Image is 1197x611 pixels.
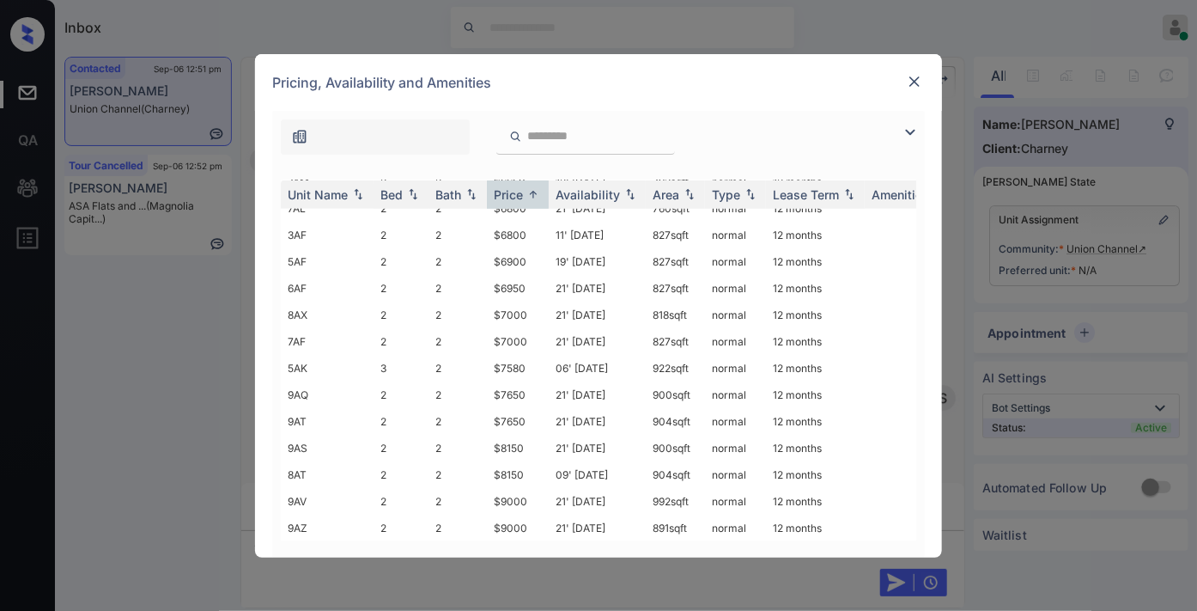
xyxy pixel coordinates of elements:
td: 2 [428,461,487,488]
td: 2 [428,222,487,248]
td: 827 sqft [646,222,705,248]
td: normal [705,275,766,302]
td: 12 months [766,408,865,435]
div: Bath [435,187,461,202]
td: normal [705,222,766,248]
td: 19' [DATE] [549,248,646,275]
td: 5AK [281,355,374,382]
td: 827 sqft [646,328,705,355]
div: Area [653,187,679,202]
td: 900 sqft [646,435,705,461]
img: sorting [841,188,858,200]
td: 9AV [281,488,374,515]
td: 8AX [281,302,374,328]
td: 904 sqft [646,408,705,435]
td: 12 months [766,435,865,461]
img: icon-zuma [509,129,522,144]
img: sorting [349,188,367,200]
td: 2 [428,275,487,302]
td: $7000 [487,328,549,355]
td: 992 sqft [646,488,705,515]
td: 21' [DATE] [549,275,646,302]
td: 2 [374,435,428,461]
td: 21' [DATE] [549,382,646,408]
td: $7650 [487,408,549,435]
td: 2 [428,515,487,541]
img: sorting [742,188,759,200]
td: $6800 [487,222,549,248]
td: 2 [428,248,487,275]
td: 2 [428,435,487,461]
td: 12 months [766,248,865,275]
td: 7AF [281,328,374,355]
td: 2 [374,328,428,355]
td: $6950 [487,275,549,302]
img: sorting [525,188,542,201]
td: $9000 [487,515,549,541]
td: 2 [428,302,487,328]
div: Type [712,187,740,202]
td: 21' [DATE] [549,515,646,541]
img: sorting [622,188,639,200]
td: 2 [428,355,487,382]
td: 3 [374,355,428,382]
td: 2 [428,382,487,408]
td: 2 [428,328,487,355]
td: $9000 [487,488,549,515]
td: 9AT [281,408,374,435]
img: icon-zuma [900,122,921,143]
td: 9AQ [281,382,374,408]
td: $7000 [487,302,549,328]
td: 891 sqft [646,515,705,541]
td: 2 [374,222,428,248]
td: 11' [DATE] [549,222,646,248]
td: 9AS [281,435,374,461]
td: normal [705,461,766,488]
td: normal [705,382,766,408]
td: 2 [374,382,428,408]
td: $7580 [487,355,549,382]
td: 827 sqft [646,275,705,302]
td: 2 [428,408,487,435]
td: normal [705,408,766,435]
td: 2 [374,408,428,435]
div: Lease Term [773,187,839,202]
td: 6AF [281,275,374,302]
div: Availability [556,187,620,202]
td: 9AZ [281,515,374,541]
td: 2 [374,248,428,275]
div: Amenities [872,187,929,202]
td: normal [705,515,766,541]
div: Unit Name [288,187,348,202]
td: 2 [374,515,428,541]
td: 904 sqft [646,461,705,488]
td: $8150 [487,435,549,461]
td: 8AT [281,461,374,488]
td: 922 sqft [646,355,705,382]
td: 2 [374,461,428,488]
td: $8150 [487,461,549,488]
td: normal [705,355,766,382]
td: 2 [374,275,428,302]
td: 21' [DATE] [549,435,646,461]
td: 12 months [766,515,865,541]
td: 12 months [766,275,865,302]
div: Bed [380,187,403,202]
td: $6900 [487,248,549,275]
td: 12 months [766,328,865,355]
td: 2 [374,302,428,328]
td: 827 sqft [646,248,705,275]
td: normal [705,248,766,275]
td: 21' [DATE] [549,328,646,355]
td: 12 months [766,302,865,328]
td: 2 [374,488,428,515]
img: sorting [404,188,422,200]
td: 3AF [281,222,374,248]
div: Price [494,187,523,202]
td: normal [705,328,766,355]
td: 12 months [766,355,865,382]
td: 06' [DATE] [549,355,646,382]
td: normal [705,302,766,328]
div: Pricing, Availability and Amenities [255,54,942,111]
td: 12 months [766,222,865,248]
